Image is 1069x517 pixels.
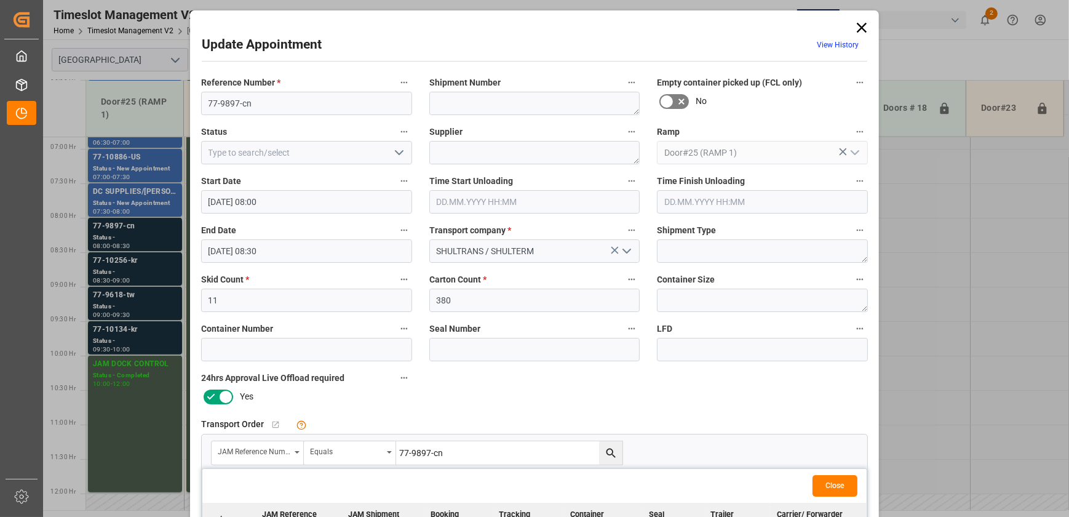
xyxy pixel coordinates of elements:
button: Container Size [852,271,868,287]
span: Empty container picked up (FCL only) [657,76,802,89]
button: End Date [396,222,412,238]
button: Seal Number [624,321,640,337]
button: open menu [844,143,863,162]
span: No [696,95,707,108]
span: Container Size [657,273,715,286]
span: Shipment Number [429,76,501,89]
span: Yes [240,390,253,403]
button: Transport company * [624,222,640,238]
button: open menu [304,441,396,465]
span: Time Finish Unloading [657,175,745,188]
div: Equals [310,443,383,457]
span: Transport Order [201,418,264,431]
input: Type to search/select [657,141,868,164]
input: Type to search [396,441,622,465]
button: Time Start Unloading [624,173,640,189]
button: Container Number [396,321,412,337]
button: open menu [212,441,304,465]
span: Time Start Unloading [429,175,513,188]
button: Status [396,124,412,140]
span: Ramp [657,126,680,138]
button: Supplier [624,124,640,140]
span: Transport company [429,224,511,237]
span: Status [201,126,227,138]
button: LFD [852,321,868,337]
button: Shipment Number [624,74,640,90]
input: DD.MM.YYYY HH:MM [201,190,412,214]
a: View History [817,41,859,49]
button: open menu [617,242,635,261]
span: Shipment Type [657,224,716,237]
span: Container Number [201,323,273,335]
button: search button [599,441,622,465]
span: Seal Number [429,323,480,335]
input: DD.MM.YYYY HH:MM [201,239,412,263]
button: Start Date [396,173,412,189]
button: Shipment Type [852,222,868,238]
span: Start Date [201,175,241,188]
button: Close [813,475,857,497]
button: 24hrs Approval Live Offload required [396,370,412,386]
button: Empty container picked up (FCL only) [852,74,868,90]
span: Carton Count [429,273,487,286]
button: Reference Number * [396,74,412,90]
span: LFD [657,323,672,335]
button: Ramp [852,124,868,140]
button: Time Finish Unloading [852,173,868,189]
button: Carton Count * [624,271,640,287]
h2: Update Appointment [202,35,322,55]
input: Type to search/select [201,141,412,164]
input: DD.MM.YYYY HH:MM [657,190,868,214]
span: Supplier [429,126,463,138]
button: Skid Count * [396,271,412,287]
span: End Date [201,224,236,237]
span: 24hrs Approval Live Offload required [201,372,344,385]
span: Skid Count [201,273,249,286]
span: Reference Number [201,76,280,89]
input: DD.MM.YYYY HH:MM [429,190,640,214]
button: open menu [389,143,407,162]
div: JAM Reference Number [218,443,290,457]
